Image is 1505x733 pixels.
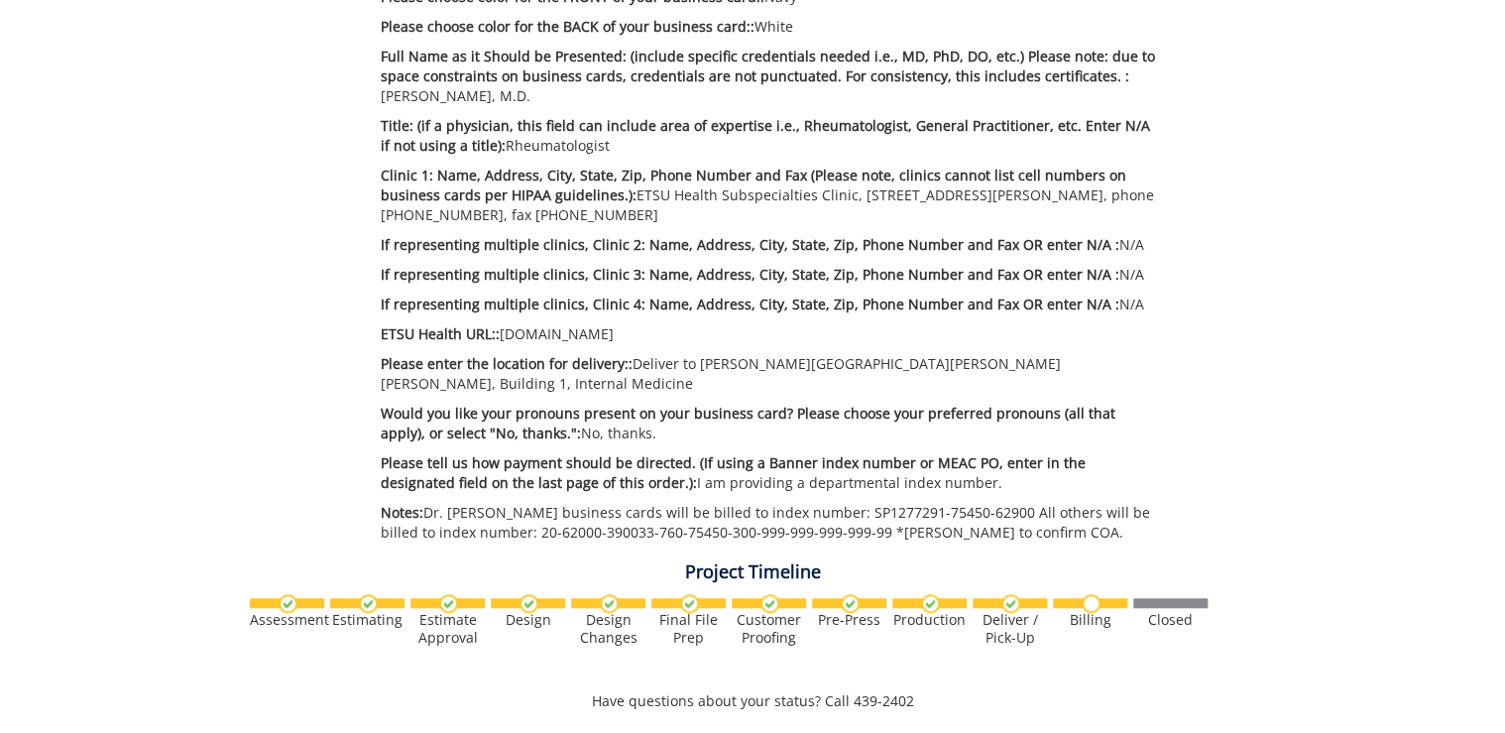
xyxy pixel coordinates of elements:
[381,116,1157,156] p: Rheumatologist
[359,594,378,613] img: checkmark
[973,611,1047,647] div: Deliver / Pick-Up
[381,354,633,373] span: Please enter the location for delivery::
[381,295,1119,313] span: If representing multiple clinics, Clinic 4: Name, Address, City, State, Zip, Phone Number and Fax...
[381,453,1086,492] span: Please tell us how payment should be directed. (If using a Banner index number or MEAC PO, enter ...
[381,17,1157,37] p: White
[381,235,1157,255] p: N/A
[381,265,1119,284] span: If representing multiple clinics, Clinic 3: Name, Address, City, State, Zip, Phone Number and Fax...
[571,611,645,647] div: Design Changes
[410,611,485,647] div: Estimate Approval
[812,611,886,629] div: Pre-Press
[491,611,565,629] div: Design
[381,166,1157,225] p: ETSU Health Subspecialties Clinic, [STREET_ADDRESS][PERSON_NAME], phone [PHONE_NUMBER], fax [PHON...
[381,47,1155,85] span: Full Name as it Should be Presented: (include specific credentials needed i.e., MD, PhD, DO, etc....
[680,594,699,613] img: checkmark
[600,594,619,613] img: checkmark
[381,324,500,343] span: ETSU Health URL::
[381,503,423,522] span: Notes:
[173,691,1332,711] p: Have questions about your status? Call 439-2402
[250,611,324,629] div: Assessment
[841,594,860,613] img: checkmark
[381,295,1157,314] p: N/A
[651,611,726,647] div: Final File Prep
[279,594,297,613] img: checkmark
[330,611,405,629] div: Estimating
[760,594,779,613] img: checkmark
[381,47,1157,106] p: [PERSON_NAME], M.D.
[381,235,1119,254] span: If representing multiple clinics, Clinic 2: Name, Address, City, State, Zip, Phone Number and Fax...
[381,354,1157,394] p: Deliver to [PERSON_NAME][GEOGRAPHIC_DATA][PERSON_NAME][PERSON_NAME], Building 1, Internal Medicine
[381,265,1157,285] p: N/A
[381,324,1157,344] p: [DOMAIN_NAME]
[381,404,1157,443] p: No, thanks.
[1133,611,1208,629] div: Closed
[381,453,1157,493] p: I am providing a departmental index number.
[381,404,1115,442] span: Would you like your pronouns present on your business card? Please choose your preferred pronouns...
[381,17,754,36] span: Please choose color for the BACK of your business card::
[732,611,806,647] div: Customer Proofing
[381,116,1150,155] span: Title: (if a physician, this field can include area of expertise i.e., Rheumatologist, General Pr...
[173,562,1332,582] h4: Project Timeline
[520,594,538,613] img: checkmark
[381,166,1126,204] span: Clinic 1: Name, Address, City, State, Zip, Phone Number and Fax (Please note, clinics cannot list...
[381,503,1157,543] p: Dr. [PERSON_NAME] business cards will be billed to index number: SP1277291-75450-62900 All others...
[1053,611,1127,629] div: Billing
[1082,594,1100,613] img: no
[892,611,967,629] div: Production
[921,594,940,613] img: checkmark
[1001,594,1020,613] img: checkmark
[439,594,458,613] img: checkmark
